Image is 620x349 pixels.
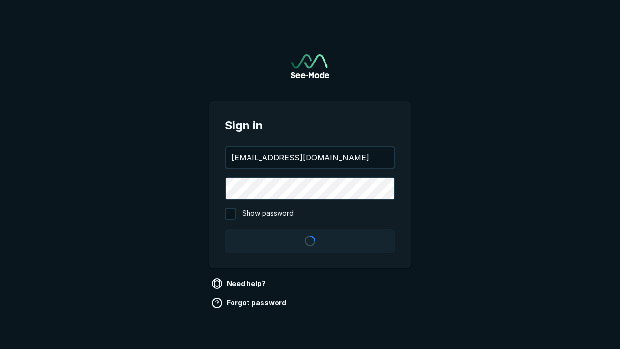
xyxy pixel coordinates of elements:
input: your@email.com [226,147,394,168]
span: Show password [242,208,294,220]
span: Sign in [225,117,395,134]
a: Go to sign in [291,54,329,78]
img: See-Mode Logo [291,54,329,78]
a: Forgot password [209,295,290,311]
a: Need help? [209,276,270,291]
